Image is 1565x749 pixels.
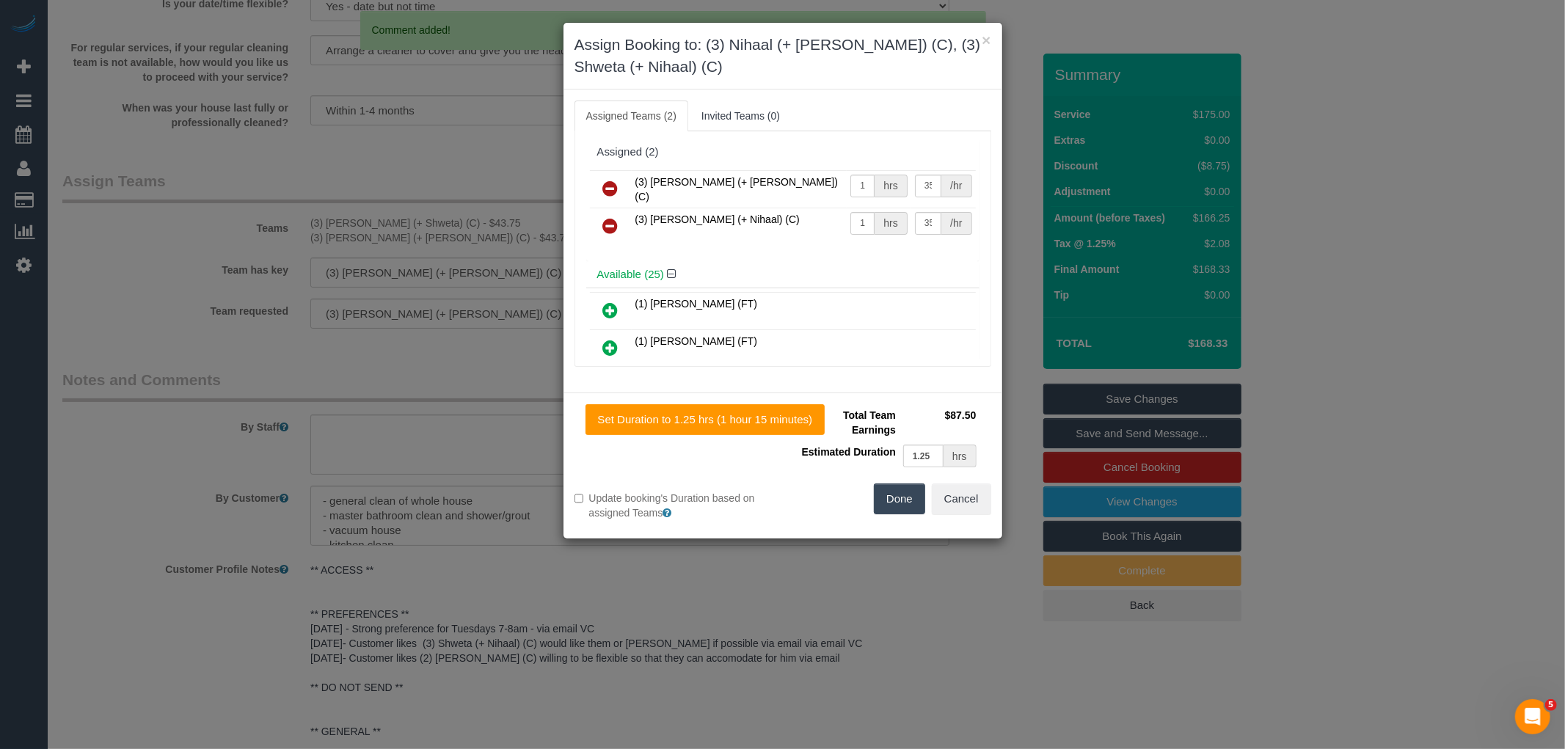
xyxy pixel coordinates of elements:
h3: Assign Booking to: (3) Nihaal (+ [PERSON_NAME]) (C), (3) Shweta (+ Nihaal) (C) [574,34,991,78]
span: Estimated Duration [802,446,896,458]
span: (3) [PERSON_NAME] (+ Nihaal) (C) [635,213,800,225]
button: Set Duration to 1.25 hrs (1 hour 15 minutes) [585,404,825,435]
span: (1) [PERSON_NAME] (FT) [635,298,757,310]
span: (3) [PERSON_NAME] (+ [PERSON_NAME]) (C) [635,176,839,202]
button: × [982,32,991,48]
div: hrs [875,212,907,235]
iframe: Intercom live chat [1515,699,1550,734]
div: /hr [941,212,971,235]
h4: Available (25) [597,268,968,281]
span: (1) [PERSON_NAME] (FT) [635,335,757,347]
td: Total Team Earnings [794,404,900,441]
div: /hr [941,175,971,197]
a: Assigned Teams (2) [574,101,688,131]
span: 5 [1545,699,1557,711]
div: hrs [875,175,907,197]
div: Assigned (2) [597,146,968,158]
a: Invited Teams (0) [690,101,792,131]
div: hrs [944,445,976,467]
input: Update booking's Duration based on assigned Teams [574,494,584,503]
td: $87.50 [900,404,980,441]
button: Done [874,483,925,514]
button: Cancel [932,483,991,514]
label: Update booking's Duration based on assigned Teams [574,491,772,520]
